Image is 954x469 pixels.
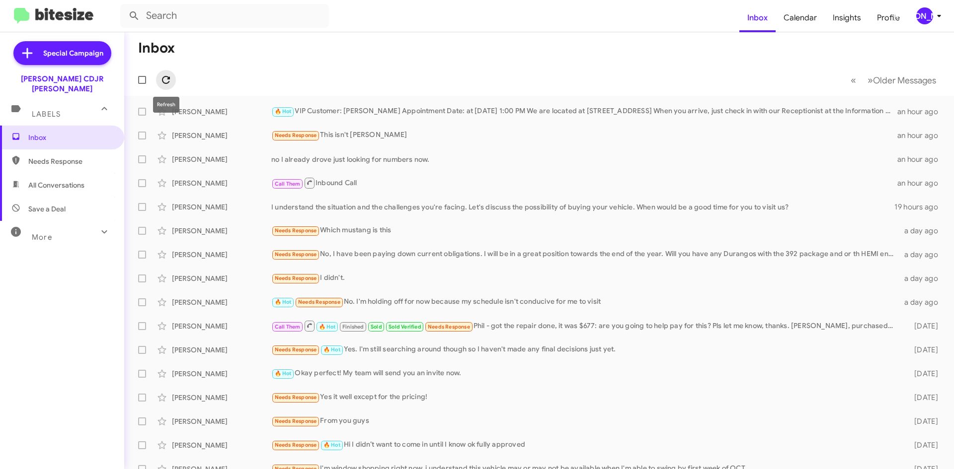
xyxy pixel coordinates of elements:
h1: Inbox [138,40,175,56]
span: More [32,233,52,242]
div: [PERSON_NAME] [172,178,271,188]
div: no I already drove just looking for numbers now. [271,154,897,164]
div: From you guys [271,415,898,427]
div: [PERSON_NAME] [916,7,933,24]
div: [PERSON_NAME] [172,107,271,117]
span: 🔥 Hot [275,108,292,115]
a: Profile [869,3,908,32]
div: [PERSON_NAME] [172,154,271,164]
a: Special Campaign [13,41,111,65]
div: [PERSON_NAME] [172,440,271,450]
div: I understand the situation and the challenges you're facing. Let's discuss the possibility of buy... [271,202,894,212]
div: an hour ago [897,154,946,164]
div: [DATE] [898,345,946,355]
div: Which mustang is this [271,225,898,236]
span: Needs Response [28,156,113,166]
a: Inbox [739,3,776,32]
div: [PERSON_NAME] [172,297,271,307]
span: Needs Response [298,299,340,305]
div: [PERSON_NAME] [172,250,271,260]
div: an hour ago [897,107,946,117]
div: an hour ago [897,131,946,140]
div: I didn't. [271,272,898,284]
div: Okay perfect! My team will send you an invite now. [271,368,898,379]
div: [PERSON_NAME] [172,131,271,140]
div: Inbound Call [271,177,897,189]
span: « [851,74,856,86]
span: » [868,74,873,86]
div: [PERSON_NAME] [172,273,271,283]
div: [DATE] [898,440,946,450]
div: Yes it well except for the pricing! [271,392,898,403]
div: [PERSON_NAME] [172,345,271,355]
span: Needs Response [275,251,317,258]
div: Refresh [153,97,179,113]
button: Next [862,70,942,90]
a: Calendar [776,3,825,32]
span: Needs Response [275,442,317,448]
span: 🔥 Hot [323,442,340,448]
span: Needs Response [275,418,317,424]
div: [PERSON_NAME] [172,369,271,379]
span: 🔥 Hot [319,324,336,330]
button: Previous [845,70,862,90]
div: [DATE] [898,393,946,402]
div: [PERSON_NAME] [172,226,271,236]
div: [DATE] [898,416,946,426]
span: 🔥 Hot [275,299,292,305]
span: Sold [371,324,382,330]
div: a day ago [898,297,946,307]
div: VIP Customer: [PERSON_NAME] Appointment Date: at [DATE] 1:00 PM We are located at [STREET_ADDRESS... [271,106,897,117]
span: Needs Response [275,346,317,353]
div: 19 hours ago [894,202,946,212]
span: 🔥 Hot [323,346,340,353]
div: This isn't [PERSON_NAME] [271,130,897,141]
span: Finished [342,324,364,330]
span: All Conversations [28,180,84,190]
span: Inbox [28,133,113,142]
span: Needs Response [275,227,317,234]
div: [DATE] [898,321,946,331]
span: Needs Response [275,394,317,401]
div: a day ago [898,273,946,283]
input: Search [120,4,329,28]
div: Yes. I'm still searching around though so I haven't made any final decisions just yet. [271,344,898,355]
span: Needs Response [275,132,317,138]
div: [DATE] [898,369,946,379]
div: an hour ago [897,178,946,188]
span: Needs Response [275,275,317,281]
span: 🔥 Hot [275,370,292,377]
a: Insights [825,3,869,32]
span: Older Messages [873,75,936,86]
div: [PERSON_NAME] [172,321,271,331]
span: Call Them [275,324,301,330]
div: [PERSON_NAME] [172,416,271,426]
span: Save a Deal [28,204,66,214]
span: Special Campaign [43,48,103,58]
div: Hi I didn’t want to come in until I know ok fully approved [271,439,898,451]
div: a day ago [898,250,946,260]
nav: Page navigation example [845,70,942,90]
button: [PERSON_NAME] [908,7,943,24]
span: Needs Response [428,324,470,330]
div: No. I'm holding off for now because my schedule isn't conducive for me to visit [271,296,898,308]
div: a day ago [898,226,946,236]
div: No, I have been paying down current obligations. I will be in a great position towards the end of... [271,249,898,260]
div: [PERSON_NAME] [172,393,271,402]
span: Labels [32,110,61,119]
div: [PERSON_NAME] [172,202,271,212]
div: Phil - got the repair done, it was $677: are you going to help pay for this? Pls let me know, tha... [271,320,898,332]
span: Call Them [275,181,301,187]
span: Sold Verified [389,324,421,330]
